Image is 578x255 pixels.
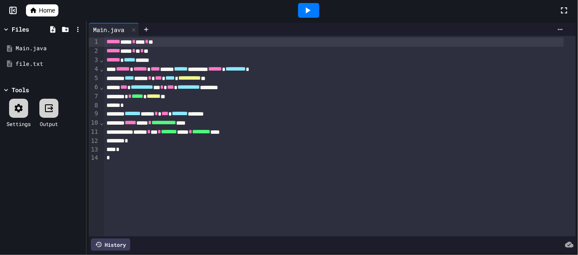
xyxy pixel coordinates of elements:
div: 1 [89,38,100,47]
a: Home [26,4,58,16]
div: file.txt [16,60,83,68]
div: 5 [89,74,100,83]
div: 7 [89,92,100,101]
span: Fold line [100,84,104,90]
div: Tools [12,85,29,94]
div: Main.java [89,23,139,36]
div: 4 [89,65,100,74]
span: Fold line [100,65,104,72]
div: Main.java [16,44,83,53]
div: 2 [89,47,100,56]
div: Files [12,25,29,34]
div: 13 [89,145,100,154]
div: 9 [89,110,100,119]
span: Home [39,6,55,15]
div: Settings [6,120,31,128]
div: Main.java [89,25,128,34]
div: 3 [89,56,100,65]
span: Fold line [100,119,104,126]
div: 6 [89,83,100,92]
div: 11 [89,128,100,137]
div: 8 [89,101,100,110]
div: Output [40,120,58,128]
div: History [91,239,130,251]
div: 14 [89,154,100,162]
div: 12 [89,137,100,145]
div: 10 [89,119,100,128]
span: Fold line [100,56,104,63]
